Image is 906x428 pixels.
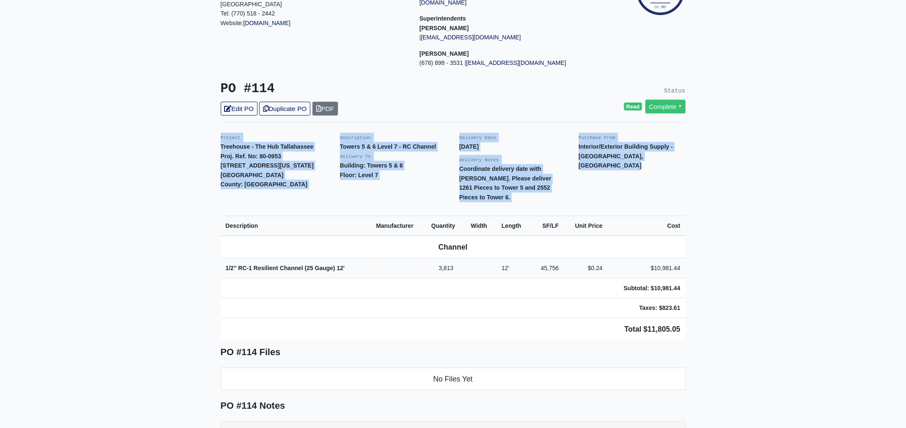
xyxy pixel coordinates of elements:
th: Cost [608,216,686,236]
td: Subtotal: $10,981.44 [608,278,686,298]
td: 3,813 [426,258,466,278]
p: | [420,33,606,42]
a: PDF [312,102,338,116]
li: No Files Yet [221,368,686,390]
strong: Floor: Level 7 [340,172,379,178]
th: SF/LF [531,216,564,236]
p: Tel: (770) 518 - 2442 [221,9,407,18]
span: Read [624,103,642,111]
strong: Towers 5 & 6 Level 7 - RC Channel [340,143,436,150]
span: 12' [337,265,345,271]
strong: [GEOGRAPHIC_DATA] [221,172,284,178]
strong: Coordinate delivery date with [PERSON_NAME]. Please deliver 1261 Pieces to Tower 5 and 2552 Piece... [459,165,552,201]
h5: PO #114 Notes [221,400,686,411]
small: Project [221,135,240,140]
a: Complete [645,100,686,113]
strong: Treehouse - The Hub Tallahassee [221,143,314,150]
td: Taxes: $823.61 [608,298,686,318]
small: Delivery Date [459,135,496,140]
strong: [STREET_ADDRESS][US_STATE] [221,162,314,169]
strong: Proj. Ref. No: 80-0953 [221,153,281,160]
a: [DOMAIN_NAME] [243,20,291,26]
span: 12' [502,265,509,271]
th: Quantity [426,216,466,236]
h3: PO #114 [221,81,447,97]
small: Delivery To [340,154,371,159]
strong: [DATE] [459,143,479,150]
strong: [PERSON_NAME] [420,25,469,31]
h5: PO #114 Files [221,347,686,358]
a: [EMAIL_ADDRESS][DOMAIN_NAME] [421,34,521,41]
strong: County: [GEOGRAPHIC_DATA] [221,181,308,188]
strong: 1/2" RC-1 Resilient Channel (25 Gauge) [226,265,345,271]
b: Channel [439,243,467,251]
strong: [PERSON_NAME] [420,50,469,57]
th: Length [497,216,532,236]
td: Total $11,805.05 [221,318,686,340]
td: $10,981.44 [608,258,686,278]
th: Description [221,216,372,236]
th: Manufacturer [371,216,426,236]
th: Unit Price [564,216,607,236]
small: Purchase From [579,135,616,140]
a: Edit PO [221,102,258,116]
th: Width [466,216,496,236]
p: (678) 898 - 3531 | [420,58,606,68]
small: Delivery Notes [459,157,499,162]
strong: Building: Towers 5 & 6 [340,162,403,169]
p: Interior/Exterior Building Supply - [GEOGRAPHIC_DATA], [GEOGRAPHIC_DATA] [579,142,686,170]
a: [EMAIL_ADDRESS][DOMAIN_NAME] [466,59,566,66]
a: Duplicate PO [259,102,310,116]
span: Superintendents [420,15,466,22]
small: Description [340,135,371,140]
small: Status [664,88,686,94]
td: $0.24 [564,258,607,278]
td: 45,756 [531,258,564,278]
